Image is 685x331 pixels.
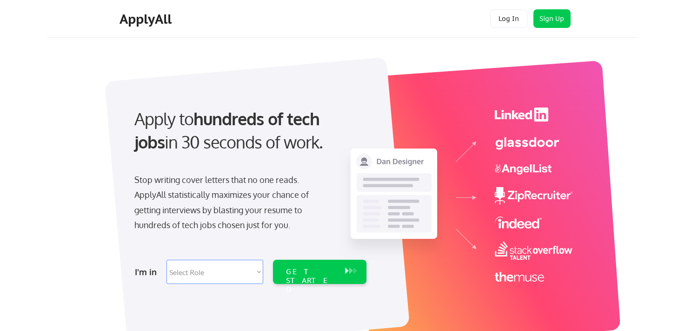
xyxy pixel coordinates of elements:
button: Log In [490,9,527,28]
div: ApplyAll [120,11,174,27]
button: Sign Up [533,9,571,28]
div: Stop writing cover letters that no one reads. ApplyAll statistically maximizes your chance of get... [134,172,326,233]
div: I'm in [135,264,161,279]
div: Apply to in 30 seconds of work. [134,107,363,154]
strong: hundreds of tech jobs [134,108,324,152]
div: GET STARTED [286,267,336,294]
